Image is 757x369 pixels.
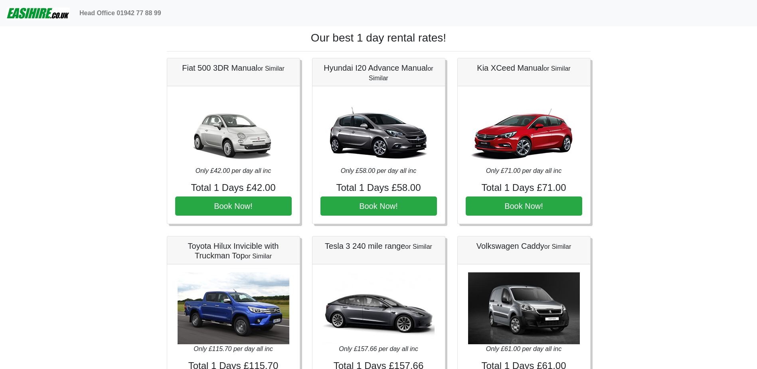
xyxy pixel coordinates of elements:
[196,167,271,174] i: Only £42.00 per day all inc
[178,272,289,344] img: Toyota Hilux Invicible with Truckman Top
[544,65,571,72] small: or Similar
[320,196,437,216] button: Book Now!
[320,63,437,82] h5: Hyundai I20 Advance Manual
[466,182,582,194] h4: Total 1 Days £71.00
[339,345,418,352] i: Only £157.66 per day all inc
[76,5,164,21] a: Head Office 01942 77 88 99
[175,63,292,73] h5: Fiat 500 3DR Manual
[341,167,416,174] i: Only £58.00 per day all inc
[323,94,435,166] img: Hyundai I20 Advance Manual
[6,5,70,21] img: easihire_logo_small.png
[175,241,292,260] h5: Toyota Hilux Invicible with Truckman Top
[194,345,273,352] i: Only £115.70 per day all inc
[79,10,161,16] b: Head Office 01942 77 88 99
[466,241,582,251] h5: Volkswagen Caddy
[486,167,561,174] i: Only £71.00 per day all inc
[320,241,437,251] h5: Tesla 3 240 mile range
[369,65,433,81] small: or Similar
[320,182,437,194] h4: Total 1 Days £58.00
[257,65,285,72] small: or Similar
[468,94,580,166] img: Kia XCeed Manual
[178,94,289,166] img: Fiat 500 3DR Manual
[544,243,571,250] small: or Similar
[466,63,582,73] h5: Kia XCeed Manual
[486,345,561,352] i: Only £61.00 per day all inc
[323,272,435,344] img: Tesla 3 240 mile range
[405,243,432,250] small: or Similar
[245,253,272,260] small: or Similar
[466,196,582,216] button: Book Now!
[468,272,580,344] img: Volkswagen Caddy
[175,196,292,216] button: Book Now!
[167,31,591,45] h1: Our best 1 day rental rates!
[175,182,292,194] h4: Total 1 Days £42.00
